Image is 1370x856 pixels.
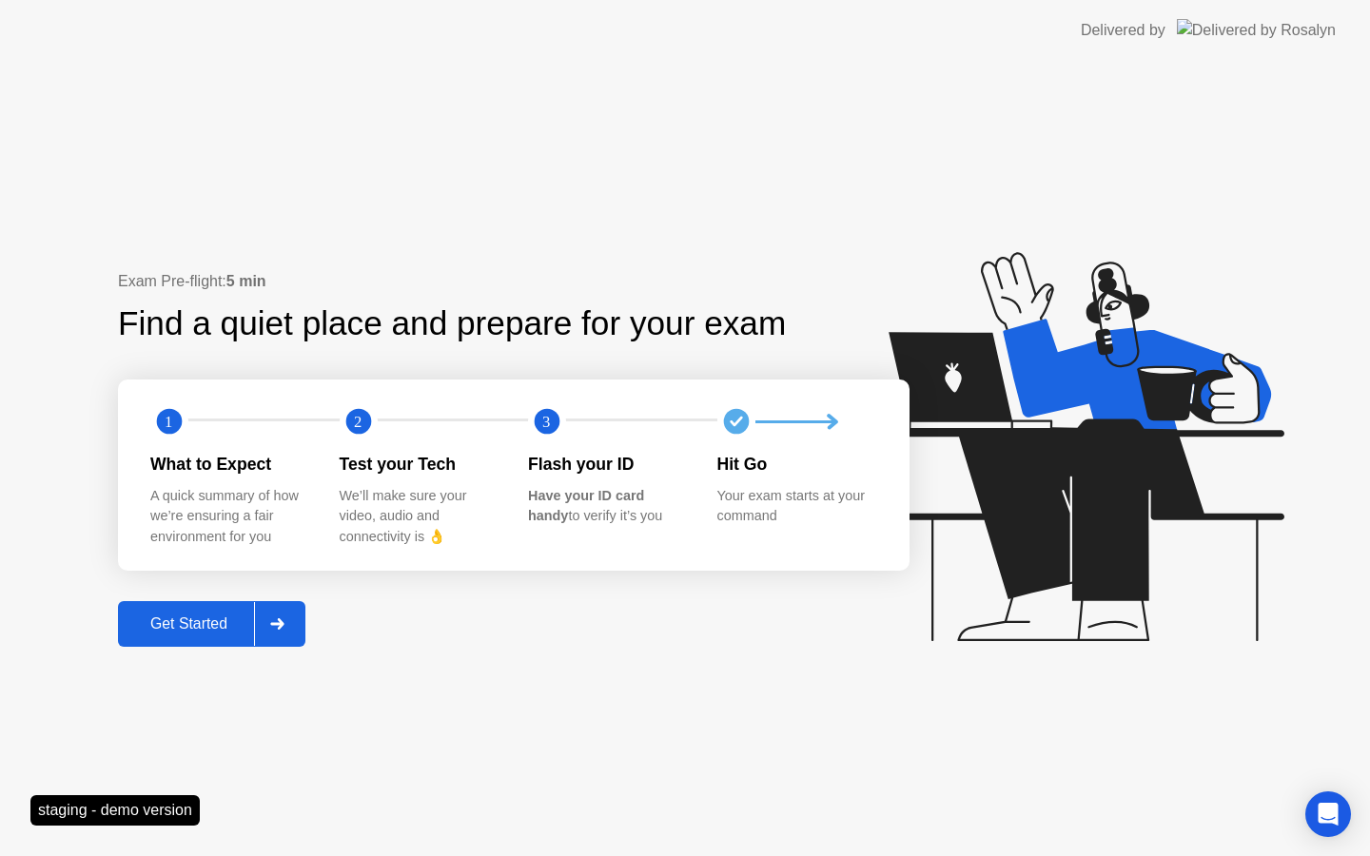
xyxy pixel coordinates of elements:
div: What to Expect [150,452,309,477]
div: We’ll make sure your video, audio and connectivity is 👌 [340,486,499,548]
b: 5 min [226,273,266,289]
div: to verify it’s you [528,486,687,527]
div: Find a quiet place and prepare for your exam [118,299,789,349]
div: Get Started [124,615,254,632]
text: 2 [354,413,362,431]
div: Your exam starts at your command [717,486,876,527]
div: Exam Pre-flight: [118,270,910,293]
b: Have your ID card handy [528,488,644,524]
div: A quick summary of how we’re ensuring a fair environment for you [150,486,309,548]
text: 1 [165,413,172,431]
img: Delivered by Rosalyn [1177,19,1336,41]
div: Delivered by [1081,19,1165,42]
button: Get Started [118,601,305,647]
div: Test your Tech [340,452,499,477]
div: staging - demo version [30,795,200,826]
div: Hit Go [717,452,876,477]
div: Open Intercom Messenger [1305,791,1351,837]
text: 3 [542,413,550,431]
div: Flash your ID [528,452,687,477]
